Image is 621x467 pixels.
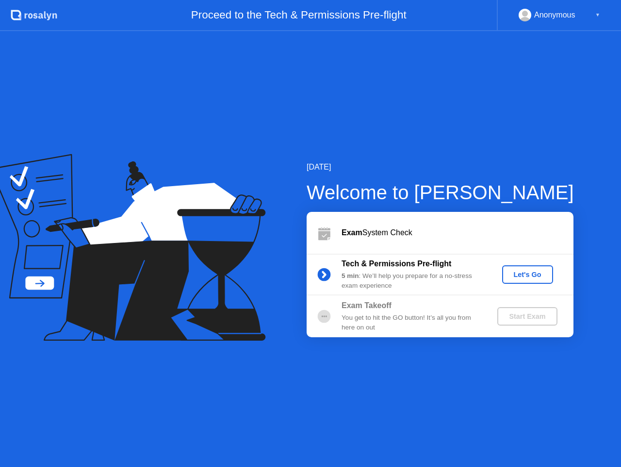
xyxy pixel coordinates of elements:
[595,9,600,21] div: ▼
[502,265,553,284] button: Let's Go
[342,271,481,291] div: : We’ll help you prepare for a no-stress exam experience
[342,259,451,268] b: Tech & Permissions Pre-flight
[342,228,362,237] b: Exam
[506,271,549,278] div: Let's Go
[501,312,553,320] div: Start Exam
[342,272,359,279] b: 5 min
[342,227,573,239] div: System Check
[307,178,574,207] div: Welcome to [PERSON_NAME]
[342,313,481,333] div: You get to hit the GO button! It’s all you from here on out
[307,161,574,173] div: [DATE]
[497,307,557,326] button: Start Exam
[342,301,392,310] b: Exam Takeoff
[534,9,575,21] div: Anonymous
